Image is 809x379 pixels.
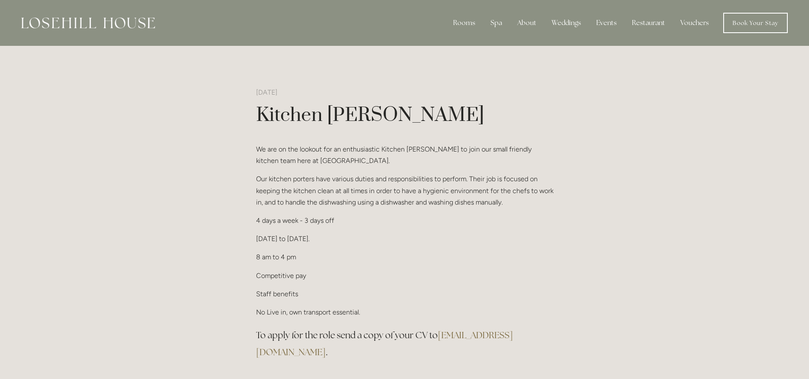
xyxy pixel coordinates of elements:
[256,173,553,208] p: Our kitchen porters have various duties and responsibilities to perform. Their job is focused on ...
[256,143,553,166] p: We are on the lookout for an enthusiastic Kitchen [PERSON_NAME] to join our small friendly kitche...
[256,233,553,244] p: [DATE] to [DATE].
[589,14,623,31] div: Events
[446,14,482,31] div: Rooms
[625,14,672,31] div: Restaurant
[256,88,277,96] a: [DATE]
[674,14,716,31] a: Vouchers
[256,327,553,361] h3: To apply for the role send a copy of your CV to .
[256,288,553,300] p: Staff benefits
[723,13,788,33] a: Book Your Stay
[545,14,588,31] div: Weddings
[256,103,484,127] a: Kitchen [PERSON_NAME]
[256,306,553,318] p: No Live in, own transport essential.
[256,215,553,226] p: 4 days a week - 3 days off
[21,17,155,28] img: Losehill House
[484,14,509,31] div: Spa
[256,270,553,281] p: Competitive pay
[256,251,553,263] p: 8 am to 4 pm
[510,14,543,31] div: About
